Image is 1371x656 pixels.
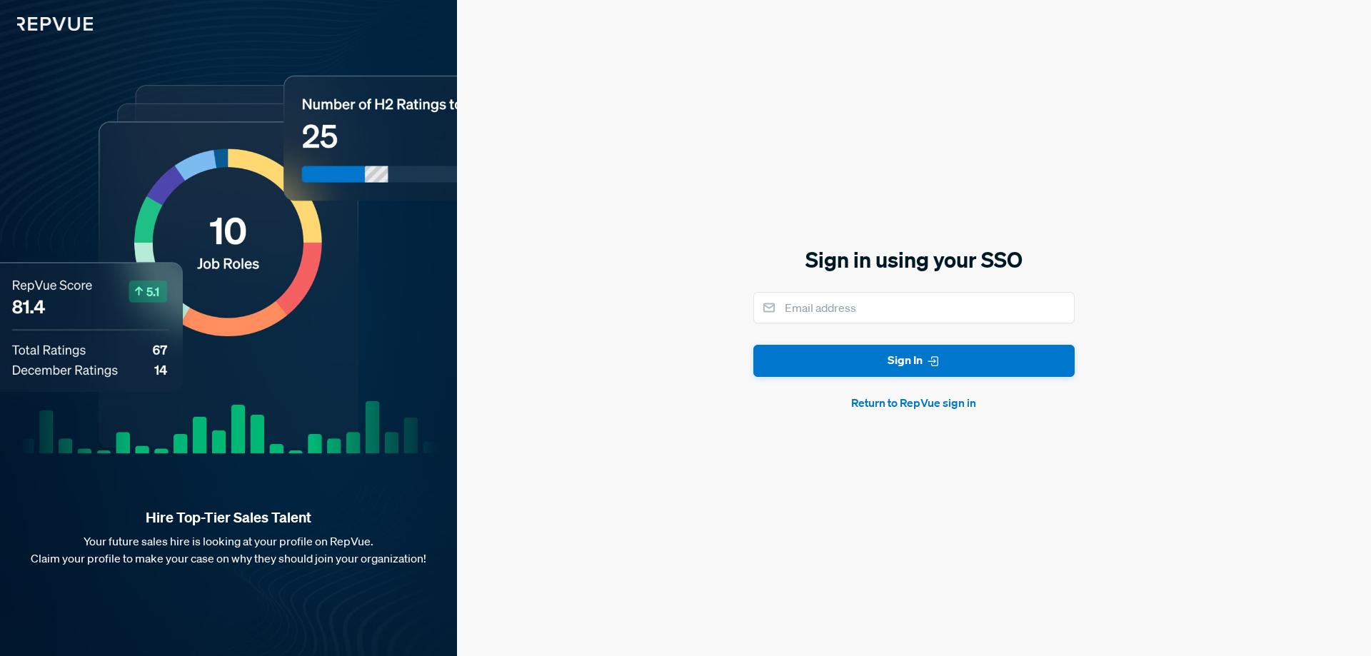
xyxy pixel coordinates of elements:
h5: Sign in using your SSO [753,245,1075,275]
strong: Hire Top-Tier Sales Talent [23,508,434,527]
input: Email address [753,292,1075,323]
button: Return to RepVue sign in [753,394,1075,411]
button: Sign In [753,345,1075,377]
p: Your future sales hire is looking at your profile on RepVue. Claim your profile to make your case... [23,533,434,567]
